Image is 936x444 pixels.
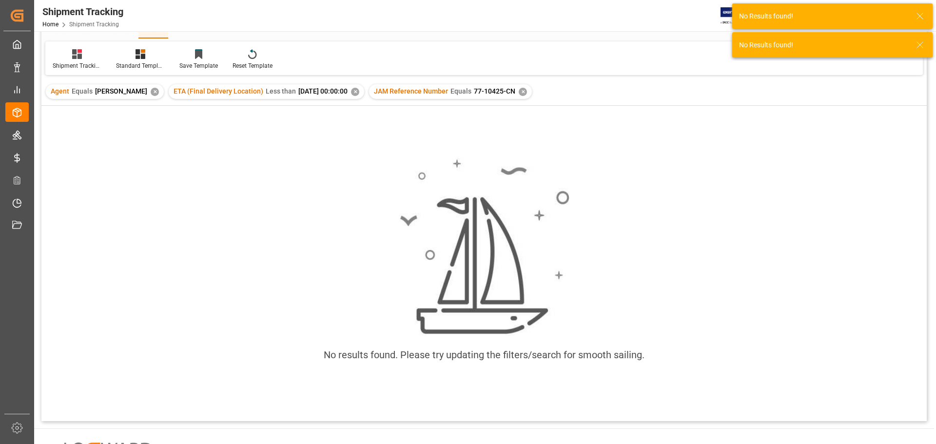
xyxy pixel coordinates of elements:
[95,87,147,95] span: [PERSON_NAME]
[72,87,93,95] span: Equals
[519,88,527,96] div: ✕
[266,87,296,95] span: Less than
[450,87,471,95] span: Equals
[721,7,754,24] img: Exertis%20JAM%20-%20Email%20Logo.jpg_1722504956.jpg
[42,21,58,28] a: Home
[474,87,515,95] span: 77-10425-CN
[51,87,69,95] span: Agent
[324,347,644,362] div: No results found. Please try updating the filters/search for smooth sailing.
[739,40,907,50] div: No Results found!
[42,4,123,19] div: Shipment Tracking
[53,61,101,70] div: Shipment Tracking
[116,61,165,70] div: Standard Templates
[174,87,263,95] span: ETA (Final Delivery Location)
[351,88,359,96] div: ✕
[179,61,218,70] div: Save Template
[374,87,448,95] span: JAM Reference Number
[151,88,159,96] div: ✕
[298,87,348,95] span: [DATE] 00:00:00
[399,158,569,335] img: smooth_sailing.jpeg
[233,61,273,70] div: Reset Template
[739,11,907,21] div: No Results found!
